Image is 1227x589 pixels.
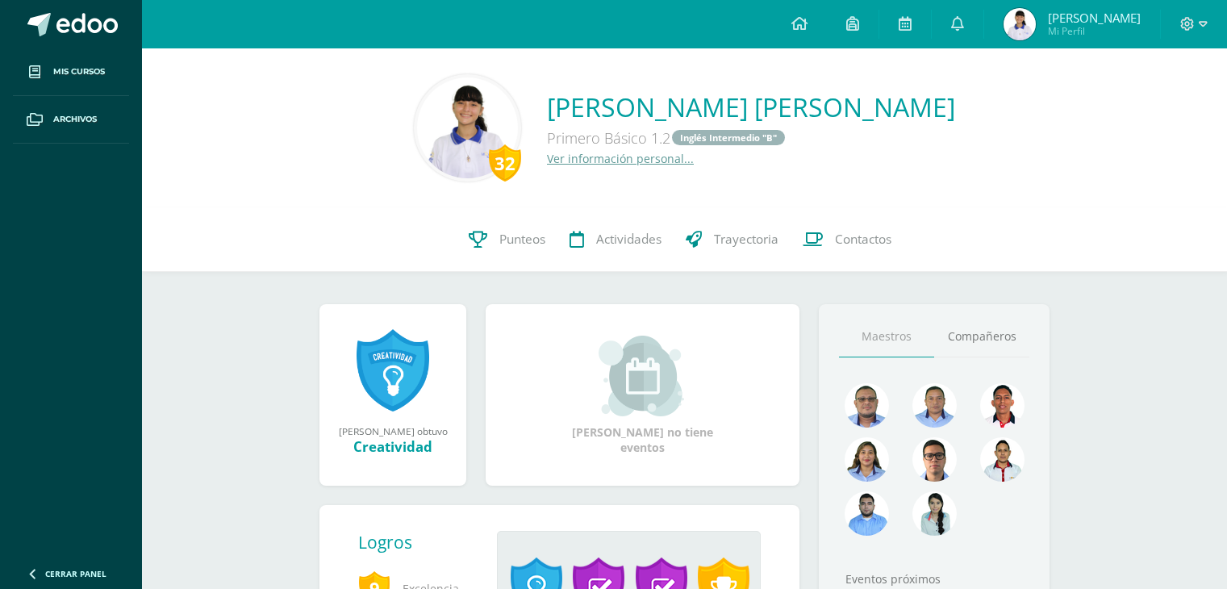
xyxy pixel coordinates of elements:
[53,65,105,78] span: Mis cursos
[547,124,955,151] div: Primero Básico 1.2
[980,437,1025,482] img: 6b516411093031de2315839688b6386d.png
[562,336,724,455] div: [PERSON_NAME] no tiene eventos
[457,207,557,272] a: Punteos
[845,437,889,482] img: 72fdff6db23ea16c182e3ba03ce826f1.png
[674,207,791,272] a: Trayectoria
[791,207,904,272] a: Contactos
[845,383,889,428] img: 99962f3fa423c9b8099341731b303440.png
[839,316,934,357] a: Maestros
[599,336,687,416] img: event_small.png
[934,316,1029,357] a: Compañeros
[912,383,957,428] img: 2efff582389d69505e60b50fc6d5bd41.png
[547,151,694,166] a: Ver información personal...
[1048,10,1141,26] span: [PERSON_NAME]
[845,491,889,536] img: bb84a3b7bf7504f214959ad1f5a3e741.png
[912,491,957,536] img: 56ad63fe0de8ce470a366ccf655e76de.png
[336,437,450,456] div: Creatividad
[336,424,450,437] div: [PERSON_NAME] obtuvo
[358,531,484,553] div: Logros
[1048,24,1141,38] span: Mi Perfil
[53,113,97,126] span: Archivos
[547,90,955,124] a: [PERSON_NAME] [PERSON_NAME]
[417,77,518,178] img: 4f408bf9a11a5daed90a502073d9d4b1.png
[499,231,545,248] span: Punteos
[489,144,521,182] div: 32
[557,207,674,272] a: Actividades
[672,130,785,145] a: Inglés Intermedio "B"
[13,48,129,96] a: Mis cursos
[839,571,1029,587] div: Eventos próximos
[912,437,957,482] img: b3275fa016b95109afc471d3b448d7ac.png
[714,231,778,248] span: Trayectoria
[13,96,129,144] a: Archivos
[980,383,1025,428] img: 89a3ce4a01dc90e46980c51de3177516.png
[596,231,661,248] span: Actividades
[1004,8,1036,40] img: a870b3e5c06432351c4097df98eac26b.png
[45,568,106,579] span: Cerrar panel
[835,231,891,248] span: Contactos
